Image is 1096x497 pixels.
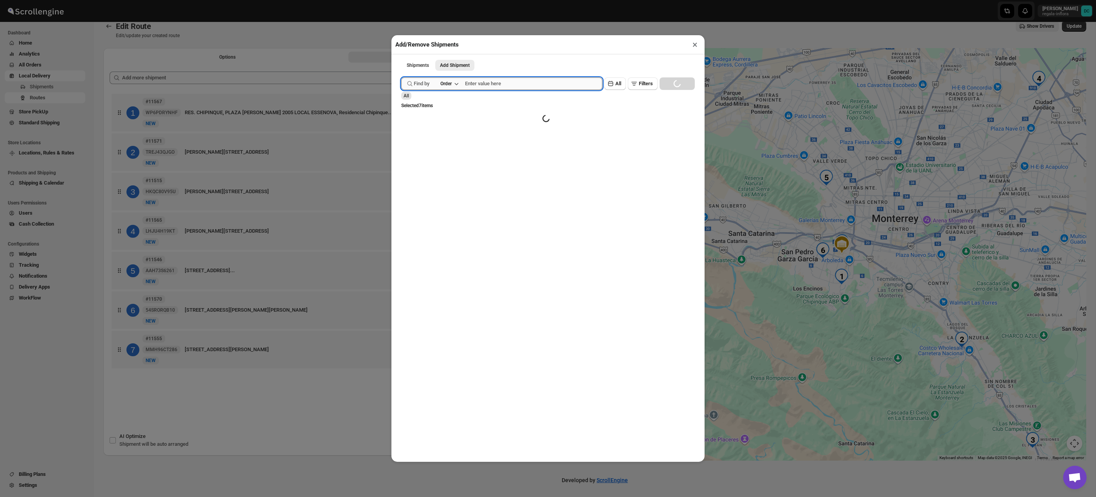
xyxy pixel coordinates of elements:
span: Filters [639,81,653,86]
span: All [404,93,409,99]
span: Find by [414,80,429,88]
span: Selected 7 items [401,103,433,108]
input: Enter value here [465,77,602,90]
button: All [604,77,626,90]
button: Order [436,78,463,89]
button: × [689,39,701,50]
span: All [615,81,621,86]
div: Order [440,81,452,87]
div: Selected Shipments [103,65,592,383]
span: Shipments [407,62,429,68]
button: Filters [628,77,658,90]
a: Open chat [1063,466,1087,489]
h2: Add/Remove Shipments [395,41,459,48]
span: Add Shipment [440,62,470,68]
